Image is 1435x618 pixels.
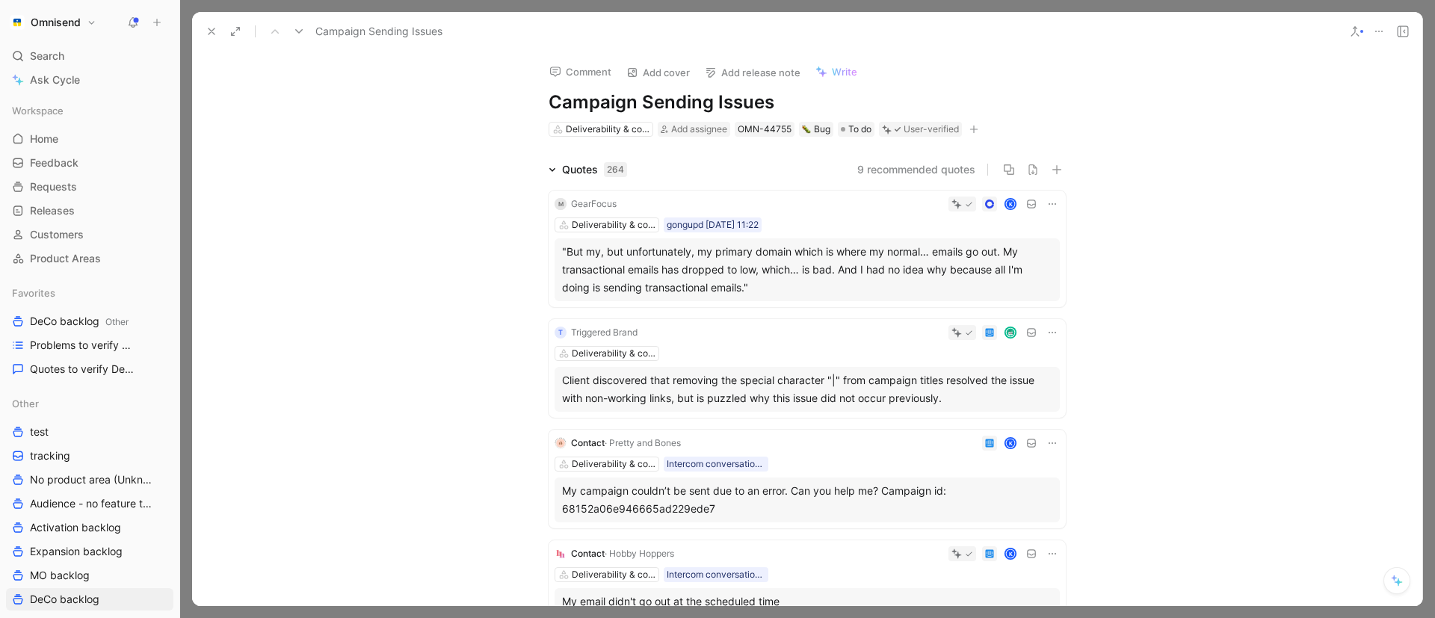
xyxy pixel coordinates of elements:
a: Problems to verify DeCo [6,334,173,356]
button: Add release note [698,62,807,83]
button: 9 recommended quotes [857,161,975,179]
span: Expansion backlog [30,544,123,559]
a: Quotes to verify DeCo [6,358,173,380]
button: Add cover [620,62,697,83]
div: gongupd [DATE] 11:22 [667,217,759,232]
div: Deliverability & compliance [572,217,655,232]
div: "But my, but unfortunately, my primary domain which is where my normal… emails go out. My transac... [562,243,1052,297]
div: M [555,198,567,210]
div: Quotes264 [543,161,633,179]
span: test [30,424,49,439]
div: Quotes [562,161,627,179]
a: DeCo backlog [6,588,173,611]
div: 264 [604,162,627,177]
span: DeCo backlog [30,314,129,330]
button: Write [809,61,864,82]
span: Ask Cycle [30,71,80,89]
a: Product Areas [6,247,173,270]
div: K [1006,200,1016,209]
span: Favorites [12,285,55,300]
a: Ask Cycle [6,69,173,91]
img: avatar [1006,328,1016,338]
div: Workspace [6,99,173,122]
span: Quotes to verify DeCo [30,362,135,377]
div: K [1006,439,1016,448]
div: GearFocus [571,197,617,211]
a: tracking [6,445,173,467]
span: DeCo backlog [30,592,99,607]
span: · Pretty and Bones [605,437,681,448]
div: To do [838,122,874,137]
div: Client discovered that removing the special character "|" from campaign titles resolved the issue... [562,371,1052,407]
span: Workspace [12,103,64,118]
div: Deliverability & compliance [566,122,649,137]
span: MO backlog [30,568,90,583]
span: tracking [30,448,70,463]
a: Activation backlog [6,516,173,539]
span: Activation backlog [30,520,121,535]
div: Deliverability & compliance [572,346,655,361]
div: Bug [802,122,830,137]
span: · Hobby Hoppers [605,548,674,559]
a: Expansion backlog [6,540,173,563]
div: My email didn't go out at the scheduled time [562,593,1052,611]
h1: Omnisend [31,16,81,29]
span: Product Areas [30,251,101,266]
img: 🐛 [802,125,811,134]
span: Releases [30,203,75,218]
span: Other [105,316,129,327]
span: Contact [571,548,605,559]
span: Feedback [30,155,78,170]
a: Customers [6,223,173,246]
span: Other [12,396,39,411]
div: Favorites [6,282,173,304]
div: Deliverability & compliance [572,567,655,582]
div: K [1006,549,1016,559]
span: Requests [30,179,77,194]
span: Search [30,47,64,65]
div: User-verified [904,122,959,137]
span: To do [848,122,871,137]
a: DeCo backlogOther [6,310,173,333]
img: logo [555,437,567,449]
a: MO backlog [6,564,173,587]
span: Customers [30,227,84,242]
button: Comment [543,61,618,82]
a: Audience - no feature tag [6,492,173,515]
div: T [555,327,567,339]
button: OmnisendOmnisend [6,12,100,33]
span: Contact [571,437,605,448]
div: Search [6,45,173,67]
div: Triggered Brand [571,325,638,340]
a: No product area (Unknowns) [6,469,173,491]
div: Intercom conversation list between 25_05_08-05_11 paying brands 250512 - conversation data [PHONE... [667,457,765,472]
a: Requests [6,176,173,198]
a: test [6,421,173,443]
span: Problems to verify DeCo [30,338,138,353]
a: Home [6,128,173,150]
div: Intercom conversation list between 25_06_16-06_24 paying brands 250625 - Conversation data 1 [DAT... [667,567,765,582]
span: Write [832,65,857,78]
div: OMN-44755 [738,122,791,137]
span: No product area (Unknowns) [30,472,154,487]
div: Deliverability & compliance [572,457,655,472]
span: Add assignee [671,123,727,135]
span: Campaign Sending Issues [315,22,442,40]
a: Releases [6,200,173,222]
div: My campaign couldn’t be sent due to an error. Can you help me? Campaign id: 68152a06e946665ad229ede7 [562,482,1052,518]
div: 🐛Bug [799,122,833,137]
a: Feedback [6,152,173,174]
img: Omnisend [10,15,25,30]
span: Audience - no feature tag [30,496,152,511]
img: logo [555,548,567,560]
div: Other [6,392,173,415]
h1: Campaign Sending Issues [549,90,1066,114]
span: Home [30,132,58,146]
